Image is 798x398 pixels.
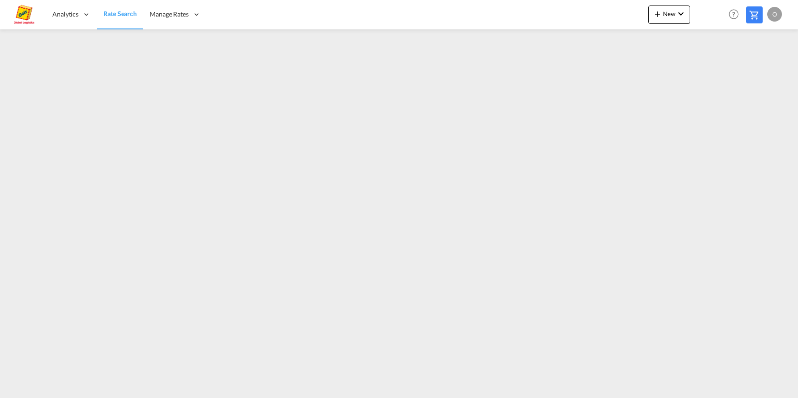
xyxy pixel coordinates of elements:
div: Help [726,6,746,23]
span: Analytics [52,10,79,19]
md-icon: icon-plus 400-fg [652,8,663,19]
md-icon: icon-chevron-down [675,8,686,19]
div: O [767,7,782,22]
img: a2a4a140666c11eeab5485e577415959.png [14,4,34,25]
span: New [652,10,686,17]
span: Rate Search [103,10,137,17]
span: Manage Rates [150,10,189,19]
button: icon-plus 400-fgNewicon-chevron-down [648,6,690,24]
span: Help [726,6,742,22]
